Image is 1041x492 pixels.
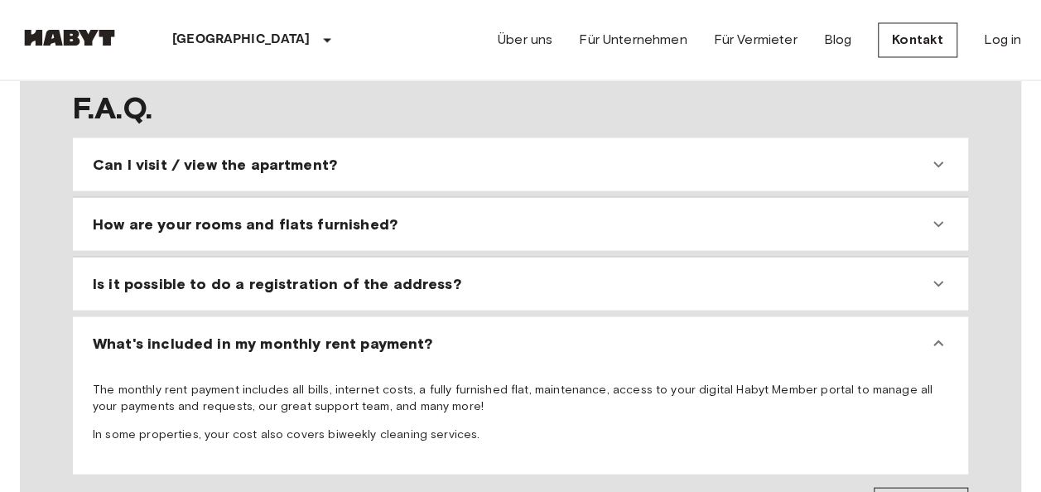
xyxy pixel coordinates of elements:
[93,154,337,174] span: Can I visit / view the apartment?
[73,89,968,124] span: F.A.Q.
[93,214,398,234] span: How are your rooms and flats furnished?
[93,381,948,414] p: The monthly rent payment includes all bills, internet costs, a fully furnished flat, maintenance,...
[172,30,311,50] p: [GEOGRAPHIC_DATA]
[80,204,961,244] div: How are your rooms and flats furnished?
[579,30,687,50] a: Für Unternehmen
[93,273,461,293] span: Is it possible to do a registration of the address?
[498,30,552,50] a: Über uns
[823,30,851,50] a: Blog
[878,22,957,57] a: Kontakt
[713,30,797,50] a: Für Vermieter
[984,30,1021,50] a: Log in
[93,333,432,353] span: What's included in my monthly rent payment?
[93,426,948,442] p: In some properties, your cost also covers biweekly cleaning services.
[80,144,961,184] div: Can I visit / view the apartment?
[80,323,961,363] div: What's included in my monthly rent payment?
[20,29,119,46] img: Habyt
[80,263,961,303] div: Is it possible to do a registration of the address?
